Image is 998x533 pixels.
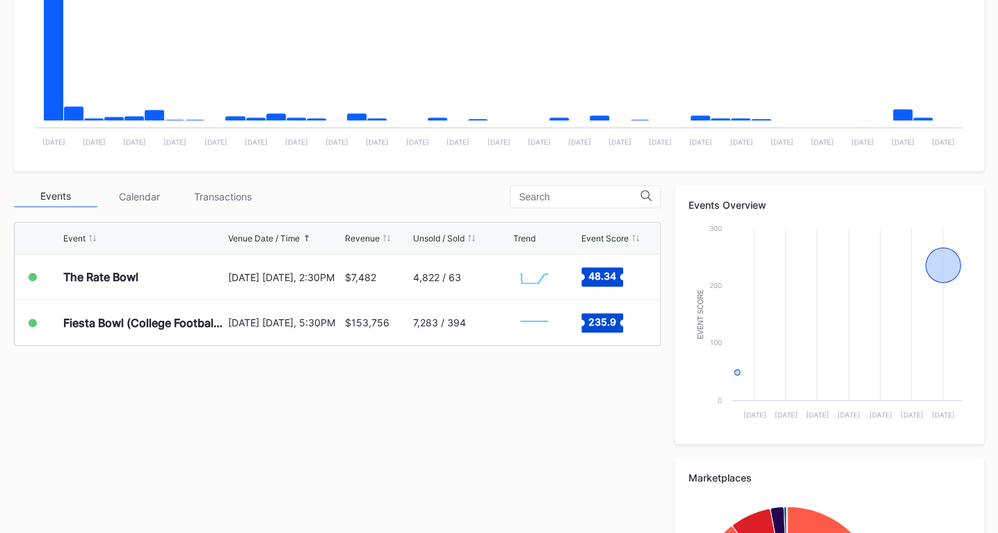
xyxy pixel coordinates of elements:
text: 235.9 [588,315,616,327]
div: Revenue [345,233,380,244]
text: [DATE] [806,411,829,419]
input: Search [519,191,641,202]
div: $153,756 [345,317,389,328]
text: [DATE] [528,138,551,146]
text: [DATE] [837,411,860,419]
text: [DATE] [163,138,186,146]
div: The Rate Bowl [63,270,138,284]
div: [DATE] [DATE], 2:30PM [228,271,341,283]
text: [DATE] [83,138,106,146]
text: [DATE] [366,138,389,146]
text: [DATE] [488,138,510,146]
div: 4,822 / 63 [413,271,461,283]
text: 200 [709,281,722,289]
text: [DATE] [730,138,752,146]
text: [DATE] [204,138,227,146]
text: [DATE] [932,411,955,419]
div: Transactions [181,186,264,207]
div: $7,482 [345,271,376,283]
text: [DATE] [123,138,146,146]
text: [DATE] [609,138,631,146]
text: [DATE] [743,411,766,419]
text: [DATE] [811,138,834,146]
text: [DATE] [406,138,429,146]
div: Events [14,186,97,207]
div: Event [63,233,86,244]
div: Marketplaces [689,472,970,484]
text: [DATE] [900,411,923,419]
div: Fiesta Bowl (College Football Playoff Semifinals) [63,316,225,330]
text: Event Score [697,289,705,339]
text: [DATE] [775,411,798,419]
div: [DATE] [DATE], 5:30PM [228,317,341,328]
text: [DATE] [568,138,591,146]
svg: Chart title [513,305,555,340]
text: 100 [710,338,722,347]
svg: Chart title [513,260,555,294]
svg: Chart title [689,221,969,430]
text: [DATE] [446,138,469,146]
text: [DATE] [869,411,892,419]
text: [DATE] [932,138,955,146]
div: Calendar [97,186,181,207]
text: [DATE] [689,138,712,146]
text: [DATE] [42,138,65,146]
text: [DATE] [851,138,874,146]
text: 48.34 [588,270,616,282]
text: 0 [718,396,722,404]
div: Events Overview [689,199,970,211]
text: [DATE] [325,138,348,146]
text: [DATE] [771,138,794,146]
text: [DATE] [892,138,915,146]
div: Trend [513,233,536,244]
text: 300 [709,224,722,232]
div: Event Score [581,233,629,244]
div: Venue Date / Time [228,233,300,244]
div: 7,283 / 394 [413,317,466,328]
div: Unsold / Sold [413,233,465,244]
text: [DATE] [245,138,268,146]
text: [DATE] [649,138,672,146]
text: [DATE] [285,138,308,146]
